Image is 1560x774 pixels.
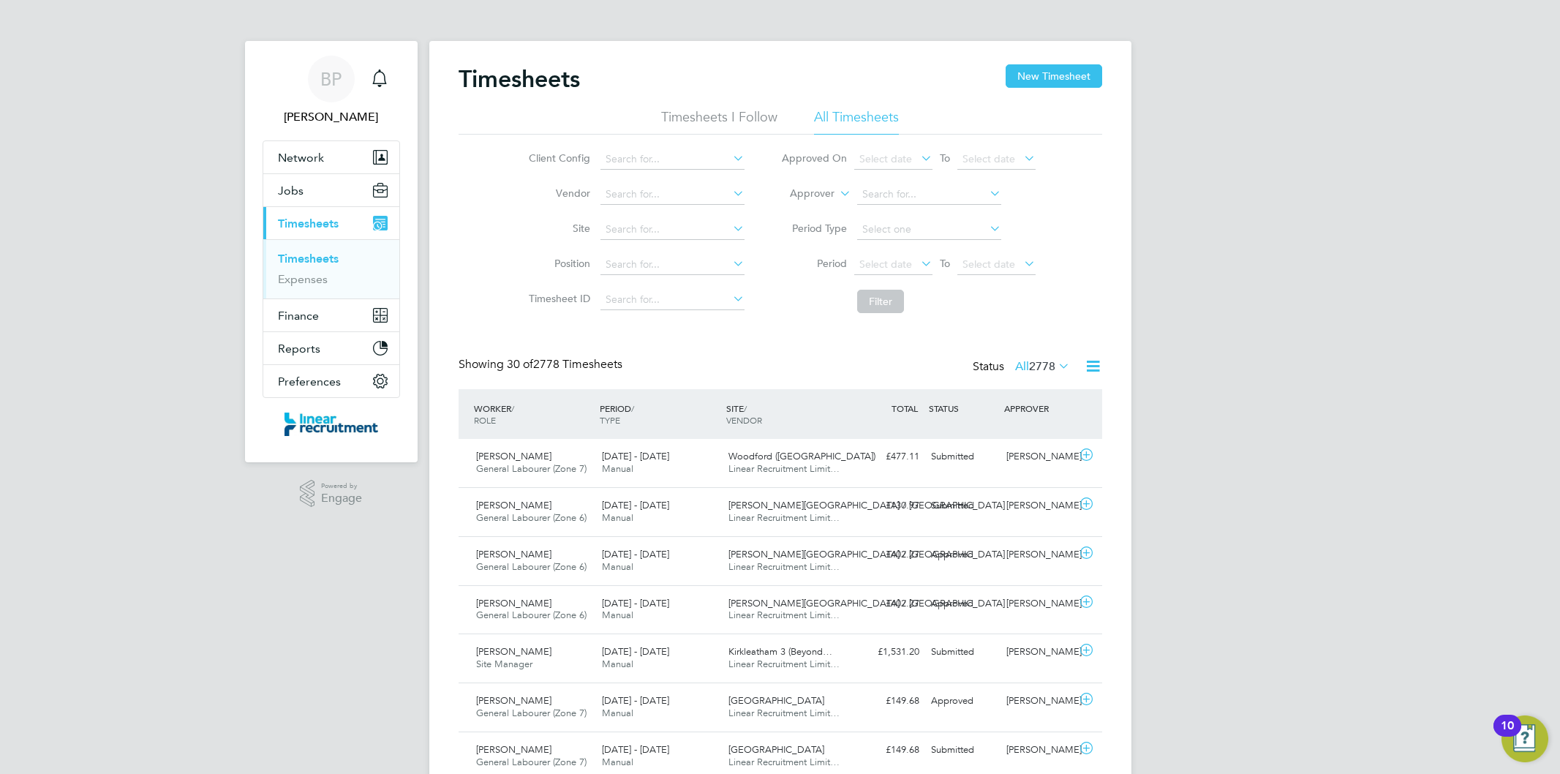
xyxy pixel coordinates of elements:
span: [PERSON_NAME] [476,597,551,609]
span: TOTAL [892,402,918,414]
span: 2778 [1029,359,1055,374]
button: Preferences [263,365,399,397]
span: [GEOGRAPHIC_DATA] [728,743,824,756]
span: Manual [602,658,633,670]
span: Select date [859,152,912,165]
span: General Labourer (Zone 6) [476,511,587,524]
nav: Main navigation [245,41,418,462]
div: Status [973,357,1073,377]
div: Submitted [925,445,1001,469]
span: Engage [321,492,362,505]
span: [PERSON_NAME][GEOGRAPHIC_DATA] / [GEOGRAPHIC_DATA] [728,499,1005,511]
img: linearrecruitment-logo-retina.png [285,413,378,436]
div: [PERSON_NAME] [1001,494,1077,518]
span: General Labourer (Zone 6) [476,609,587,621]
div: [PERSON_NAME] [1001,738,1077,762]
span: [PERSON_NAME][GEOGRAPHIC_DATA] / [GEOGRAPHIC_DATA] [728,597,1005,609]
span: Reports [278,342,320,356]
div: PERIOD [596,395,723,433]
span: 30 of [507,357,533,372]
span: General Labourer (Zone 7) [476,707,587,719]
span: Linear Recruitment Limit… [728,658,840,670]
span: Jobs [278,184,304,198]
div: £477.11 [849,445,925,469]
div: Approved [925,592,1001,616]
div: £1,531.20 [849,640,925,664]
span: [PERSON_NAME] [476,499,551,511]
span: Manual [602,756,633,768]
div: Approved [925,689,1001,713]
span: / [744,402,747,414]
div: Approved [925,543,1001,567]
button: Filter [857,290,904,313]
div: £130.97 [849,494,925,518]
div: £149.68 [849,689,925,713]
li: All Timesheets [814,108,899,135]
span: [PERSON_NAME] [476,450,551,462]
span: ROLE [474,414,496,426]
span: [DATE] - [DATE] [602,450,669,462]
button: Jobs [263,174,399,206]
span: Powered by [321,480,362,492]
span: [PERSON_NAME] [476,645,551,658]
span: [DATE] - [DATE] [602,548,669,560]
label: All [1015,359,1070,374]
label: Approved On [781,151,847,165]
span: Linear Recruitment Limit… [728,560,840,573]
div: [PERSON_NAME] [1001,592,1077,616]
span: Linear Recruitment Limit… [728,609,840,621]
span: [GEOGRAPHIC_DATA] [728,694,824,707]
input: Search for... [600,219,745,240]
button: Open Resource Center, 10 new notifications [1501,715,1548,762]
span: Select date [962,152,1015,165]
span: Preferences [278,375,341,388]
span: Finance [278,309,319,323]
div: £149.68 [849,738,925,762]
span: Network [278,151,324,165]
button: Finance [263,299,399,331]
span: BP [320,69,342,89]
div: £402.27 [849,592,925,616]
span: / [631,402,634,414]
button: Timesheets [263,207,399,239]
span: [DATE] - [DATE] [602,743,669,756]
label: Position [524,257,590,270]
span: Linear Recruitment Limit… [728,707,840,719]
span: General Labourer (Zone 7) [476,462,587,475]
span: Site Manager [476,658,532,670]
input: Search for... [600,290,745,310]
div: £402.27 [849,543,925,567]
div: Submitted [925,640,1001,664]
li: Timesheets I Follow [661,108,777,135]
span: Manual [602,560,633,573]
div: [PERSON_NAME] [1001,445,1077,469]
span: VENDOR [726,414,762,426]
span: To [935,149,954,168]
span: To [935,254,954,273]
span: [PERSON_NAME] [476,694,551,707]
span: / [511,402,514,414]
span: Kirkleatham 3 (Beyond… [728,645,832,658]
span: [DATE] - [DATE] [602,597,669,609]
div: Showing [459,357,625,372]
div: Submitted [925,738,1001,762]
input: Search for... [600,184,745,205]
span: TYPE [600,414,620,426]
div: STATUS [925,395,1001,421]
span: [DATE] - [DATE] [602,499,669,511]
a: Timesheets [278,252,339,266]
span: Manual [602,462,633,475]
span: Timesheets [278,217,339,230]
h2: Timesheets [459,64,580,94]
label: Timesheet ID [524,292,590,305]
span: [DATE] - [DATE] [602,645,669,658]
span: Manual [602,609,633,621]
span: Manual [602,707,633,719]
span: General Labourer (Zone 7) [476,756,587,768]
span: [PERSON_NAME][GEOGRAPHIC_DATA] / [GEOGRAPHIC_DATA] [728,548,1005,560]
label: Client Config [524,151,590,165]
span: Woodford ([GEOGRAPHIC_DATA]) [728,450,875,462]
a: Go to home page [263,413,400,436]
span: General Labourer (Zone 6) [476,560,587,573]
label: Site [524,222,590,235]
